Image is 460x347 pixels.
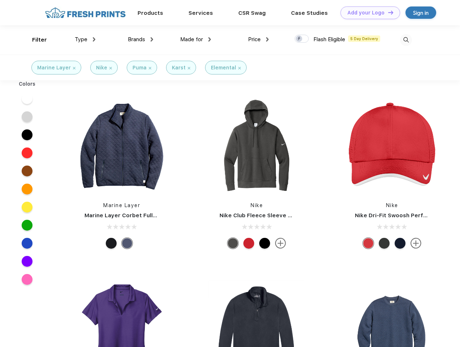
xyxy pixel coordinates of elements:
img: fo%20logo%202.webp [43,7,128,19]
img: dropdown.png [266,37,269,42]
img: filter_cancel.svg [149,67,151,69]
div: Puma [133,64,147,72]
img: more.svg [411,238,421,249]
img: func=resize&h=266 [344,98,440,194]
img: filter_cancel.svg [238,67,241,69]
img: more.svg [275,238,286,249]
div: Navy [395,238,405,249]
div: Black [106,238,117,249]
span: 5 Day Delivery [348,35,380,42]
span: Price [248,36,261,43]
img: func=resize&h=266 [209,98,305,194]
a: Nike [386,202,398,208]
img: dropdown.png [151,37,153,42]
div: Black [259,238,270,249]
div: Colors [13,80,41,88]
span: Flash Eligible [313,36,345,43]
img: filter_cancel.svg [109,67,112,69]
div: Sign in [413,9,429,17]
a: Products [138,10,163,16]
div: Anthracite [227,238,238,249]
div: Filter [32,36,47,44]
div: University Red [363,238,374,249]
img: dropdown.png [208,37,211,42]
img: filter_cancel.svg [73,67,75,69]
span: Type [75,36,87,43]
img: desktop_search.svg [400,34,412,46]
a: Nike Dri-Fit Swoosh Perforated Cap [355,212,455,219]
div: Anthracite [379,238,390,249]
a: Nike Club Fleece Sleeve Swoosh Pullover Hoodie [220,212,355,219]
span: Brands [128,36,145,43]
div: Navy [122,238,133,249]
a: CSR Swag [238,10,266,16]
div: Karst [172,64,186,72]
a: Nike [251,202,263,208]
img: dropdown.png [93,37,95,42]
div: Nike [96,64,107,72]
img: func=resize&h=266 [74,98,170,194]
a: Marine Layer [103,202,140,208]
a: Sign in [405,7,436,19]
a: Marine Layer Corbet Full-Zip Jacket [84,212,185,219]
span: Made for [180,36,203,43]
a: Services [188,10,213,16]
img: DT [388,10,393,14]
div: Add your Logo [347,10,385,16]
div: Elemental [211,64,236,72]
div: Marine Layer [37,64,71,72]
img: filter_cancel.svg [188,67,190,69]
div: University Red [243,238,254,249]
